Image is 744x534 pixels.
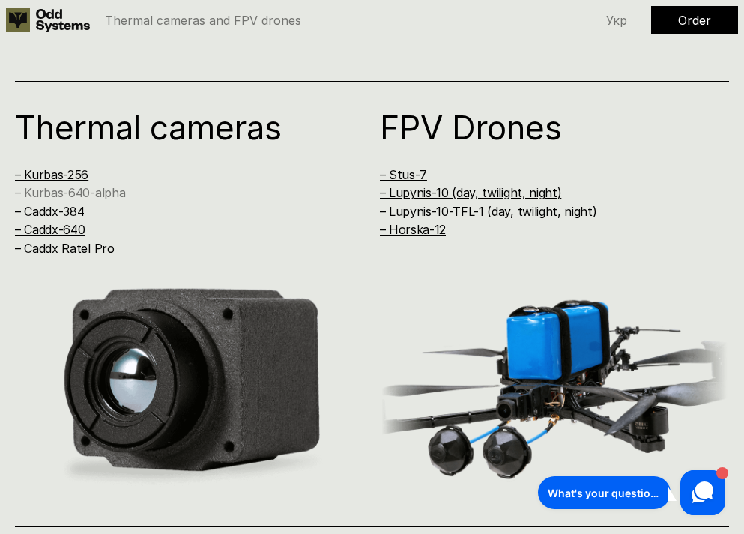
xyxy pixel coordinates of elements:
[15,185,125,200] a: – Kurbas-640-alpha
[606,14,627,26] p: Укр
[534,466,729,519] iframe: HelpCrunch
[380,185,562,200] a: – Lupynis-10 (day, twilight, night)
[15,204,84,219] a: – Caddx-384
[15,167,88,182] a: – Kurbas-256
[105,14,301,26] p: Thermal cameras and FPV drones
[15,111,344,144] h1: Thermal cameras
[380,111,709,144] h1: FPV Drones
[15,222,85,237] a: – Caddx-640
[380,222,446,237] a: – Horska-12
[678,13,711,28] a: Order
[380,167,427,182] a: – Stus-7
[15,241,115,256] a: – Caddx Ratel Pro
[380,204,597,219] a: – Lupynis-10-TFL-1 (day, twilight, night)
